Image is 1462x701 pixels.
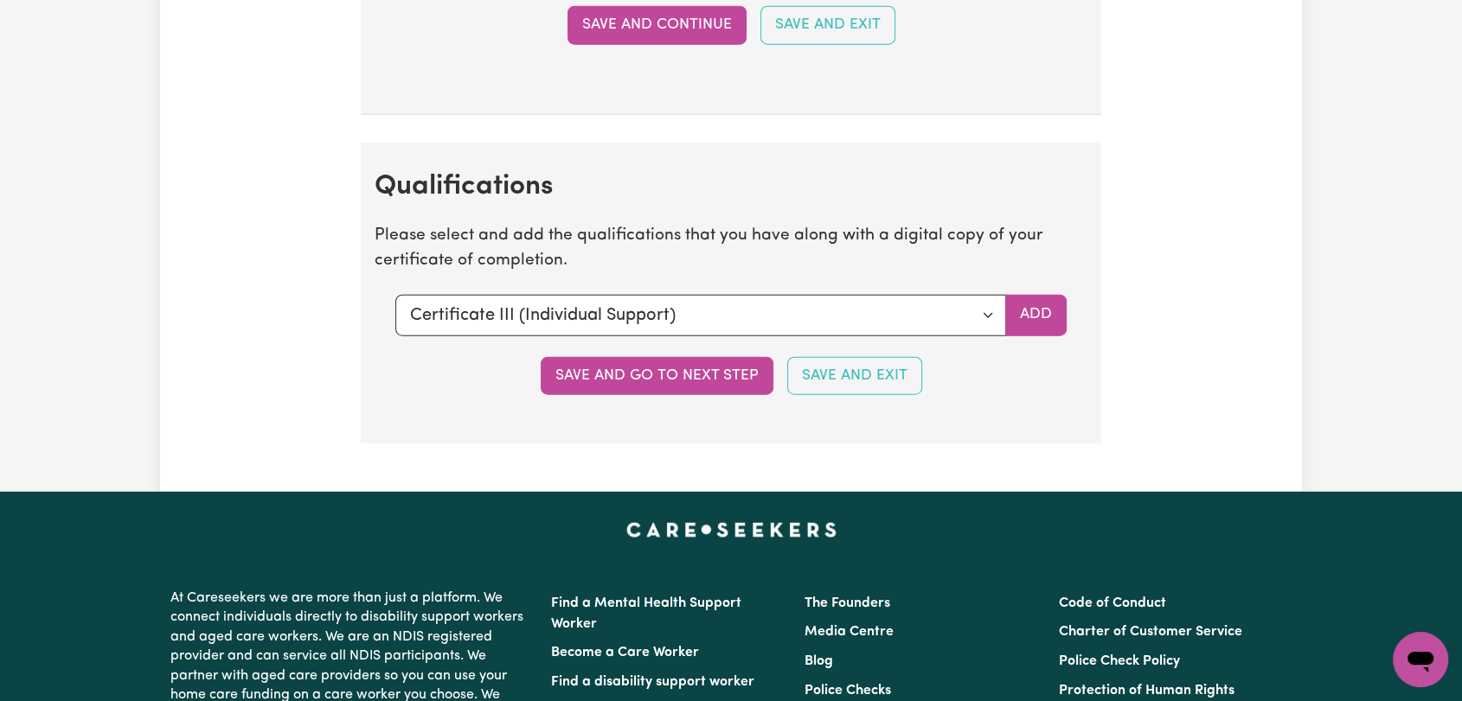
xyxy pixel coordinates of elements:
a: Police Check Policy [1059,654,1180,668]
a: Careseekers home page [626,523,837,537]
a: Become a Care Worker [551,646,699,660]
a: Protection of Human Rights [1059,684,1234,698]
a: Blog [805,654,833,668]
a: Police Checks [805,684,891,698]
button: Save and go to next step [541,357,773,395]
a: Find a disability support worker [551,675,754,689]
button: Save and Exit [760,6,895,44]
a: Find a Mental Health Support Worker [551,596,741,631]
button: Save and Exit [787,357,922,395]
a: Charter of Customer Service [1059,625,1242,639]
p: Please select and add the qualifications that you have along with a digital copy of your certific... [375,224,1087,274]
a: The Founders [805,596,890,610]
a: Media Centre [805,625,894,639]
button: Add selected qualification [1005,295,1067,336]
button: Save and Continue [567,6,747,44]
h2: Qualifications [375,170,1087,203]
iframe: Button to launch messaging window [1393,632,1448,687]
a: Code of Conduct [1059,596,1166,610]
